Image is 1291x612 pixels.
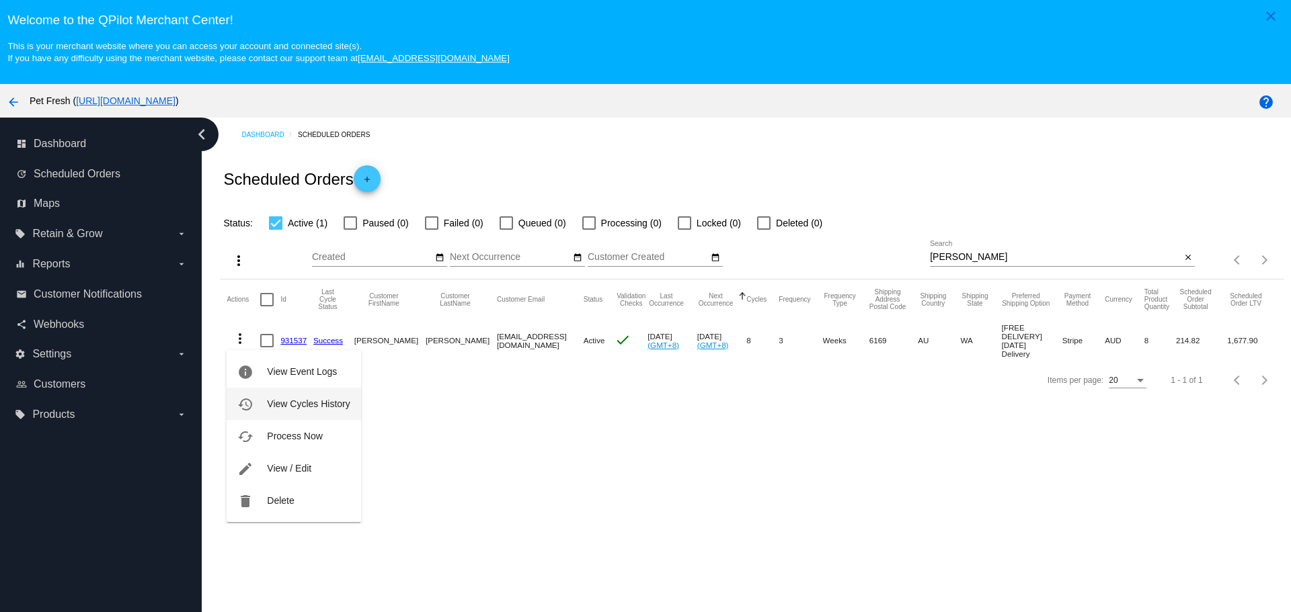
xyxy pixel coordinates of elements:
[237,429,253,445] mat-icon: cached
[237,396,253,412] mat-icon: history
[267,398,350,409] span: View Cycles History
[237,493,253,509] mat-icon: delete
[267,366,337,377] span: View Event Logs
[237,364,253,380] mat-icon: info
[237,461,253,477] mat-icon: edit
[267,495,294,506] span: Delete
[267,431,322,441] span: Process Now
[267,463,311,474] span: View / Edit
